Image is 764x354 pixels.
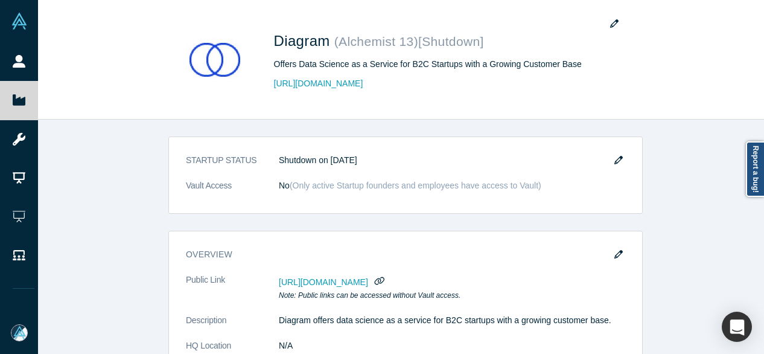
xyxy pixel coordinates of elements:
[279,154,625,167] dd: Shutdown on [DATE]
[274,58,612,71] div: Offers Data Science as a Service for B2C Startups with a Growing Customer Base
[274,33,334,49] span: Diagram
[186,274,225,286] span: Public Link
[290,181,541,190] span: ( Only active Startup founders and employees have access to Vault )
[186,179,279,205] dt: Vault Access
[186,248,608,261] h3: overview
[279,340,625,352] dd: N/A
[279,291,460,300] em: Note: Public links can be accessed without Vault access.
[334,34,484,48] small: ( Alchemist 13 ) [Shutdown]
[186,314,279,340] dt: Description
[173,18,257,102] img: Diagram's Logo
[11,324,28,341] img: Mia Scott's Account
[274,77,363,90] a: [URL][DOMAIN_NAME]
[186,154,279,179] dt: STARTUP STATUS
[11,13,28,30] img: Alchemist Vault Logo
[279,179,625,192] dd: No
[746,141,764,197] a: Report a bug!
[279,277,368,287] span: [URL][DOMAIN_NAME]
[279,314,625,327] p: Diagram offers data science as a service for B2C startups with a growing customer base.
